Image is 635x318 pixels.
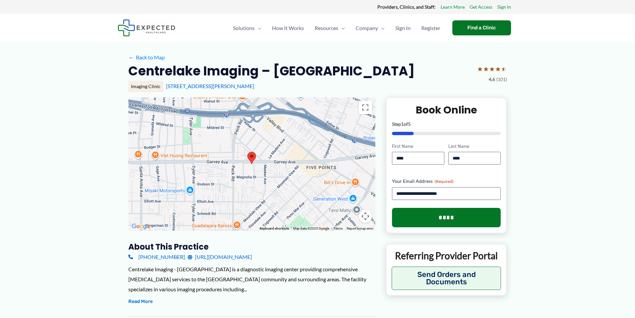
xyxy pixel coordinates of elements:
span: Menu Toggle [255,16,261,40]
img: Google [130,222,152,231]
span: (101) [496,75,507,84]
a: CompanyMenu Toggle [350,16,390,40]
span: ★ [495,63,501,75]
span: How It Works [272,16,304,40]
a: Register [416,16,446,40]
a: Terms (opens in new tab) [333,227,343,230]
button: Map camera controls [359,210,372,223]
a: Sign In [497,3,511,11]
a: ResourcesMenu Toggle [309,16,350,40]
a: Open this area in Google Maps (opens a new window) [130,222,152,231]
span: 4.6 [489,75,495,84]
button: Send Orders and Documents [392,267,501,290]
span: (Required) [435,179,454,184]
button: Toggle fullscreen view [359,101,372,114]
span: Menu Toggle [338,16,345,40]
a: [STREET_ADDRESS][PERSON_NAME] [166,83,254,89]
label: Your Email Address [392,178,501,185]
span: Solutions [233,16,255,40]
span: ← [128,54,135,60]
label: First Name [392,143,444,149]
h2: Book Online [392,103,501,116]
span: ★ [477,63,483,75]
a: SolutionsMenu Toggle [228,16,267,40]
nav: Primary Site Navigation [228,16,446,40]
button: Read More [128,298,153,306]
span: Register [421,16,440,40]
a: How It Works [267,16,309,40]
a: Sign In [390,16,416,40]
a: [PHONE_NUMBER] [128,252,185,262]
h2: Centrelake Imaging – [GEOGRAPHIC_DATA] [128,63,415,79]
a: Report a map error [347,227,373,230]
p: Step of [392,122,501,126]
a: [URL][DOMAIN_NAME] [188,252,252,262]
span: 5 [408,121,411,127]
a: ←Back to Map [128,52,165,62]
span: Company [356,16,378,40]
span: ★ [489,63,495,75]
label: Last Name [448,143,501,149]
span: 1 [401,121,404,127]
span: Map data ©2025 Google [293,227,329,230]
span: ★ [501,63,507,75]
div: Imaging Clinic [128,81,163,92]
span: Sign In [395,16,411,40]
a: Get Access [470,3,492,11]
span: Resources [315,16,338,40]
span: Menu Toggle [378,16,385,40]
button: Keyboard shortcuts [260,226,289,231]
span: ★ [483,63,489,75]
a: Learn More [441,3,465,11]
img: Expected Healthcare Logo - side, dark font, small [118,19,175,36]
strong: Providers, Clinics, and Staff: [377,4,436,10]
h3: About this practice [128,242,375,252]
a: Find a Clinic [452,20,511,35]
div: Centrelake Imaging - [GEOGRAPHIC_DATA] is a diagnostic imaging center providing comprehensive [ME... [128,264,375,294]
p: Referring Provider Portal [392,250,501,262]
